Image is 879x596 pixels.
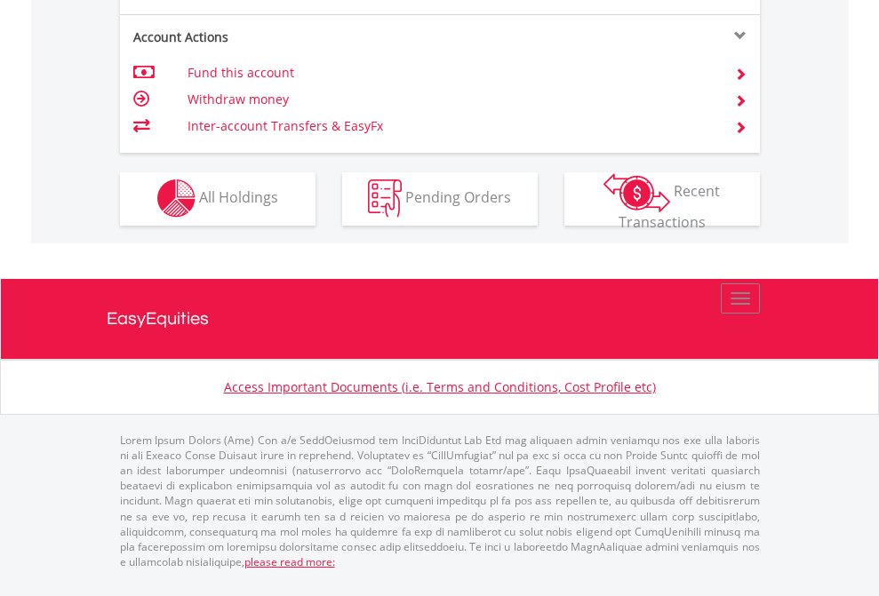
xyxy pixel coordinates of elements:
[603,173,670,212] img: transactions-zar-wht.png
[120,433,760,569] p: Lorem Ipsum Dolors (Ame) Con a/e SeddOeiusmod tem InciDiduntut Lab Etd mag aliquaen admin veniamq...
[120,28,440,46] div: Account Actions
[368,179,402,218] img: pending_instructions-wht.png
[107,279,773,359] a: EasyEquities
[157,179,196,218] img: holdings-wht.png
[188,113,713,139] td: Inter-account Transfers & EasyFx
[120,172,316,226] button: All Holdings
[564,172,760,226] button: Recent Transactions
[188,86,713,113] td: Withdraw money
[188,60,713,86] td: Fund this account
[342,172,538,226] button: Pending Orders
[199,187,278,207] span: All Holdings
[244,554,335,569] a: please read more:
[405,187,511,207] span: Pending Orders
[224,378,656,395] a: Access Important Documents (i.e. Terms and Conditions, Cost Profile etc)
[619,181,721,232] span: Recent Transactions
